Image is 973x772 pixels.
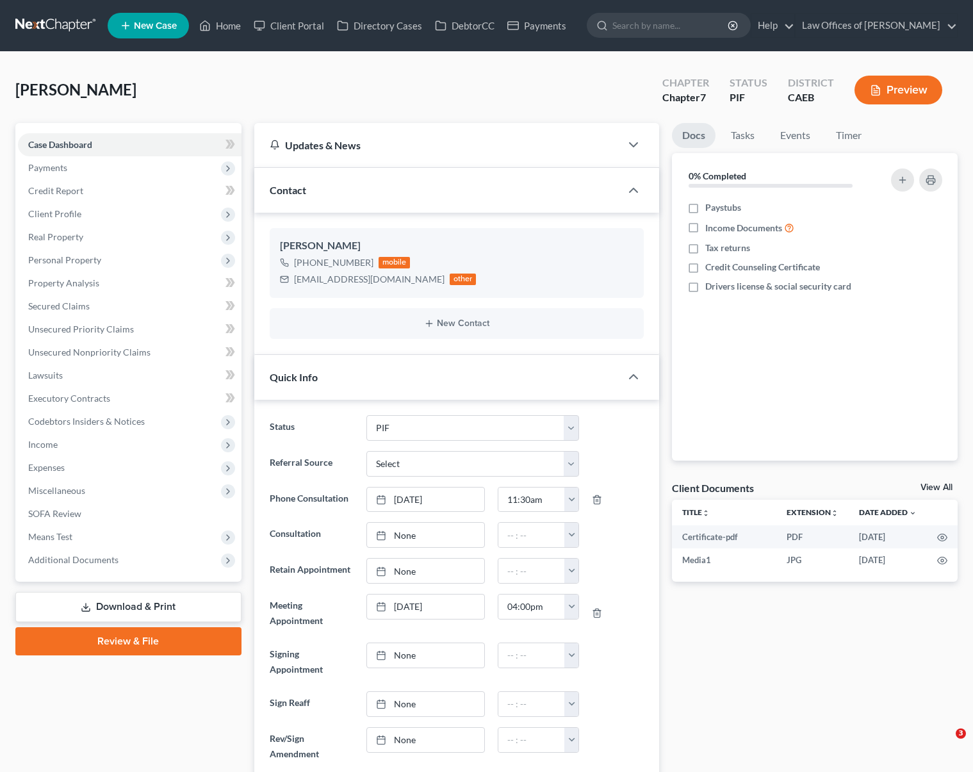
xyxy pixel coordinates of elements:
[498,559,565,583] input: -- : --
[429,14,501,37] a: DebtorCC
[367,643,485,668] a: None
[730,76,767,90] div: Status
[280,238,634,254] div: [PERSON_NAME]
[263,691,360,717] label: Sign Reaff
[247,14,331,37] a: Client Portal
[18,318,241,341] a: Unsecured Priority Claims
[776,525,849,548] td: PDF
[705,280,851,293] span: Drivers license & social security card
[18,179,241,202] a: Credit Report
[18,295,241,318] a: Secured Claims
[28,324,134,334] span: Unsecured Priority Claims
[788,76,834,90] div: District
[498,643,565,668] input: -- : --
[294,256,373,269] div: [PHONE_NUMBER]
[920,483,953,492] a: View All
[280,318,634,329] button: New Contact
[787,507,838,517] a: Extensionunfold_more
[796,14,957,37] a: Law Offices of [PERSON_NAME]
[705,201,741,214] span: Paystubs
[859,507,917,517] a: Date Added expand_more
[28,208,81,219] span: Client Profile
[826,123,872,148] a: Timer
[689,170,746,181] strong: 0% Completed
[28,139,92,150] span: Case Dashboard
[28,370,63,381] span: Lawsuits
[662,90,709,105] div: Chapter
[367,728,485,752] a: None
[367,523,485,547] a: None
[28,277,99,288] span: Property Analysis
[294,273,445,286] div: [EMAIL_ADDRESS][DOMAIN_NAME]
[270,138,605,152] div: Updates & News
[193,14,247,37] a: Home
[367,692,485,716] a: None
[498,728,565,752] input: -- : --
[450,274,477,285] div: other
[263,451,360,477] label: Referral Source
[662,76,709,90] div: Chapter
[705,242,750,254] span: Tax returns
[28,162,67,173] span: Payments
[379,257,411,268] div: mobile
[956,728,966,739] span: 3
[28,185,83,196] span: Credit Report
[831,509,838,517] i: unfold_more
[28,554,119,565] span: Additional Documents
[134,21,177,31] span: New Case
[263,594,360,632] label: Meeting Appointment
[28,300,90,311] span: Secured Claims
[28,531,72,542] span: Means Test
[28,485,85,496] span: Miscellaneous
[909,509,917,517] i: expand_more
[929,728,960,759] iframe: Intercom live chat
[730,90,767,105] div: PIF
[270,184,306,196] span: Contact
[770,123,821,148] a: Events
[682,507,710,517] a: Titleunfold_more
[672,481,754,495] div: Client Documents
[849,548,927,571] td: [DATE]
[700,91,706,103] span: 7
[705,222,782,234] span: Income Documents
[849,525,927,548] td: [DATE]
[751,14,794,37] a: Help
[263,522,360,548] label: Consultation
[331,14,429,37] a: Directory Cases
[263,643,360,681] label: Signing Appointment
[776,548,849,571] td: JPG
[498,595,565,619] input: -- : --
[18,502,241,525] a: SOFA Review
[498,488,565,512] input: -- : --
[263,727,360,766] label: Rev/Sign Amendment
[28,393,110,404] span: Executory Contracts
[28,439,58,450] span: Income
[263,558,360,584] label: Retain Appointment
[498,692,565,716] input: -- : --
[367,559,485,583] a: None
[28,347,151,357] span: Unsecured Nonpriority Claims
[18,133,241,156] a: Case Dashboard
[270,371,318,383] span: Quick Info
[612,13,730,37] input: Search by name...
[28,231,83,242] span: Real Property
[15,80,136,99] span: [PERSON_NAME]
[672,548,776,571] td: Media1
[367,488,485,512] a: [DATE]
[18,387,241,410] a: Executory Contracts
[18,272,241,295] a: Property Analysis
[705,261,820,274] span: Credit Counseling Certificate
[672,123,715,148] a: Docs
[788,90,834,105] div: CAEB
[15,627,241,655] a: Review & File
[15,592,241,622] a: Download & Print
[28,416,145,427] span: Codebtors Insiders & Notices
[498,523,565,547] input: -- : --
[367,595,485,619] a: [DATE]
[28,508,81,519] span: SOFA Review
[18,364,241,387] a: Lawsuits
[721,123,765,148] a: Tasks
[263,415,360,441] label: Status
[263,487,360,513] label: Phone Consultation
[501,14,573,37] a: Payments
